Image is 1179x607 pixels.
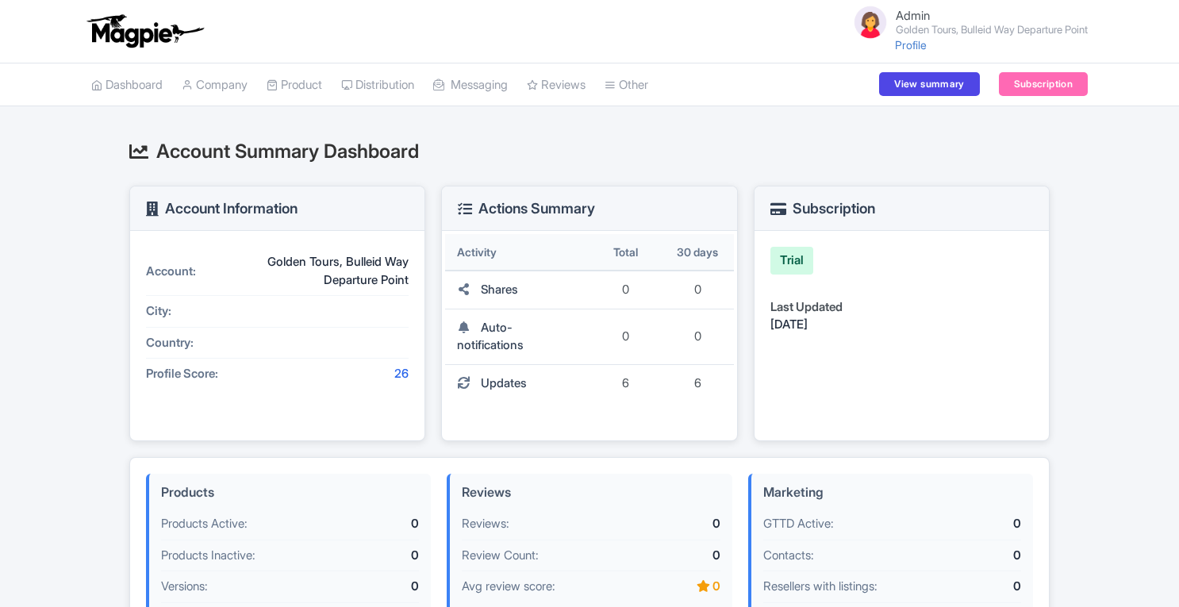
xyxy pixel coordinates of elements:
small: Golden Tours, Bulleid Way Departure Point [896,25,1088,35]
a: Messaging [433,63,508,107]
h3: Subscription [770,201,875,217]
img: avatar_key_member-9c1dde93af8b07d7383eb8b5fb890c87.png [851,3,889,41]
span: 6 [694,375,701,390]
a: Profile [895,38,927,52]
h4: Marketing [763,486,1021,500]
div: Last Updated [770,298,1033,317]
td: 0 [589,309,662,365]
th: 30 days [662,234,734,271]
div: [DATE] [770,316,1033,334]
a: Admin Golden Tours, Bulleid Way Departure Point [842,3,1088,41]
div: Account: [146,263,265,281]
div: 0 [630,547,720,565]
img: logo-ab69f6fb50320c5b225c76a69d11143b.png [83,13,206,48]
a: Subscription [999,72,1088,96]
div: Products Inactive: [161,547,328,565]
div: 0 [630,515,720,533]
td: 0 [589,271,662,309]
div: Trial [770,247,813,275]
div: Country: [146,334,265,352]
div: 0 [931,578,1021,596]
div: 0 [328,578,419,596]
h2: Account Summary Dashboard [129,141,1050,162]
h4: Products [161,486,419,500]
div: Reviews: [462,515,629,533]
span: 0 [694,328,701,344]
div: Products Active: [161,515,328,533]
div: City: [146,302,265,321]
div: 0 [931,515,1021,533]
div: Avg review score: [462,578,629,596]
h3: Actions Summary [458,201,595,217]
div: Versions: [161,578,328,596]
h3: Account Information [146,201,298,217]
span: Updates [481,375,527,390]
span: 0 [694,282,701,297]
a: Distribution [341,63,414,107]
a: Company [182,63,248,107]
a: Other [605,63,648,107]
div: 26 [265,365,409,383]
div: Golden Tours, Bulleid Way Departure Point [265,253,409,289]
div: Resellers with listings: [763,578,931,596]
span: Shares [481,282,518,297]
div: Contacts: [763,547,931,565]
span: Admin [896,8,930,23]
a: Dashboard [91,63,163,107]
a: View summary [879,72,979,96]
div: 0 [328,547,419,565]
div: Profile Score: [146,365,265,383]
div: Review Count: [462,547,629,565]
span: Auto-notifications [457,320,524,353]
div: GTTD Active: [763,515,931,533]
th: Activity [445,234,589,271]
div: 0 [328,515,419,533]
div: 0 [931,547,1021,565]
h4: Reviews [462,486,720,500]
th: Total [589,234,662,271]
td: 6 [589,365,662,402]
a: Product [267,63,322,107]
div: 0 [630,578,720,596]
a: Reviews [527,63,586,107]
